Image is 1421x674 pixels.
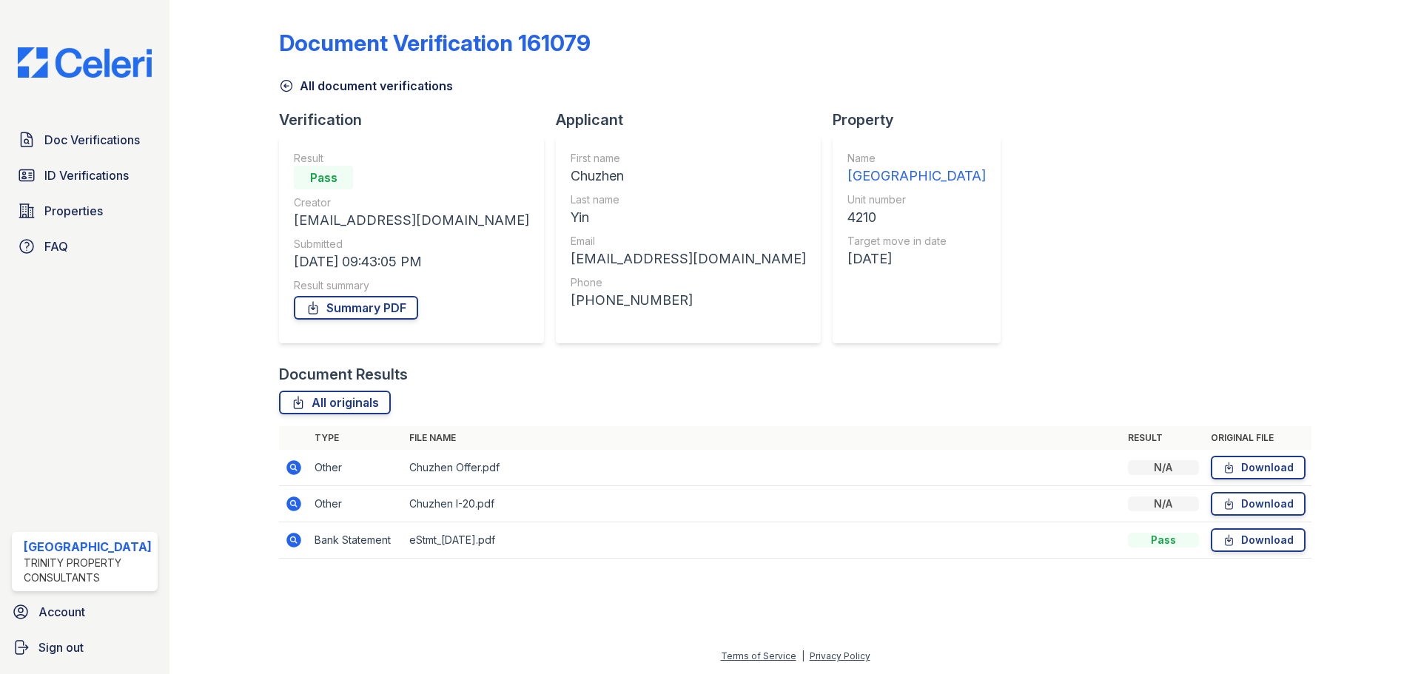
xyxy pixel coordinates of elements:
div: Trinity Property Consultants [24,556,152,585]
div: [DATE] 09:43:05 PM [294,252,529,272]
a: ID Verifications [12,161,158,190]
span: FAQ [44,237,68,255]
div: [PHONE_NUMBER] [571,290,806,311]
div: N/A [1128,460,1199,475]
div: [EMAIL_ADDRESS][DOMAIN_NAME] [294,210,529,231]
th: Type [309,426,403,450]
div: Chuzhen [571,166,806,186]
td: Other [309,450,403,486]
div: Submitted [294,237,529,252]
td: Chuzhen Offer.pdf [403,450,1122,486]
div: [GEOGRAPHIC_DATA] [847,166,986,186]
td: eStmt_[DATE].pdf [403,522,1122,559]
a: FAQ [12,232,158,261]
td: Chuzhen I-20.pdf [403,486,1122,522]
a: Download [1211,492,1306,516]
img: CE_Logo_Blue-a8612792a0a2168367f1c8372b55b34899dd931a85d93a1a3d3e32e68fde9ad4.png [6,47,164,78]
div: Document Results [279,364,408,385]
td: Other [309,486,403,522]
div: Property [833,109,1012,130]
div: Creator [294,195,529,210]
div: Name [847,151,986,166]
a: Doc Verifications [12,125,158,155]
a: Name [GEOGRAPHIC_DATA] [847,151,986,186]
a: Privacy Policy [810,650,870,661]
a: Account [6,597,164,627]
div: N/A [1128,496,1199,511]
td: Bank Statement [309,522,403,559]
div: Phone [571,275,806,290]
div: First name [571,151,806,166]
a: Properties [12,196,158,226]
div: [DATE] [847,249,986,269]
th: Result [1122,426,1205,450]
a: All originals [279,391,391,414]
span: Sign out [38,638,84,656]
a: All document verifications [279,77,453,95]
span: Doc Verifications [44,131,140,149]
div: Email [571,234,806,249]
div: Last name [571,192,806,207]
th: File name [403,426,1122,450]
a: Summary PDF [294,296,418,320]
div: Document Verification 161079 [279,30,591,56]
a: Sign out [6,633,164,662]
a: Download [1211,456,1306,479]
div: Result summary [294,278,529,293]
div: | [802,650,804,661]
span: Properties [44,202,103,220]
div: Verification [279,109,556,130]
div: Yin [571,207,806,228]
div: Unit number [847,192,986,207]
a: Download [1211,528,1306,552]
th: Original file [1205,426,1311,450]
div: [EMAIL_ADDRESS][DOMAIN_NAME] [571,249,806,269]
div: Applicant [556,109,833,130]
div: 4210 [847,207,986,228]
div: [GEOGRAPHIC_DATA] [24,538,152,556]
a: Terms of Service [721,650,796,661]
div: Pass [294,166,353,189]
span: Account [38,603,85,621]
iframe: chat widget [1359,615,1406,659]
span: ID Verifications [44,166,129,184]
div: Result [294,151,529,166]
div: Target move in date [847,234,986,249]
div: Pass [1128,533,1199,547]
